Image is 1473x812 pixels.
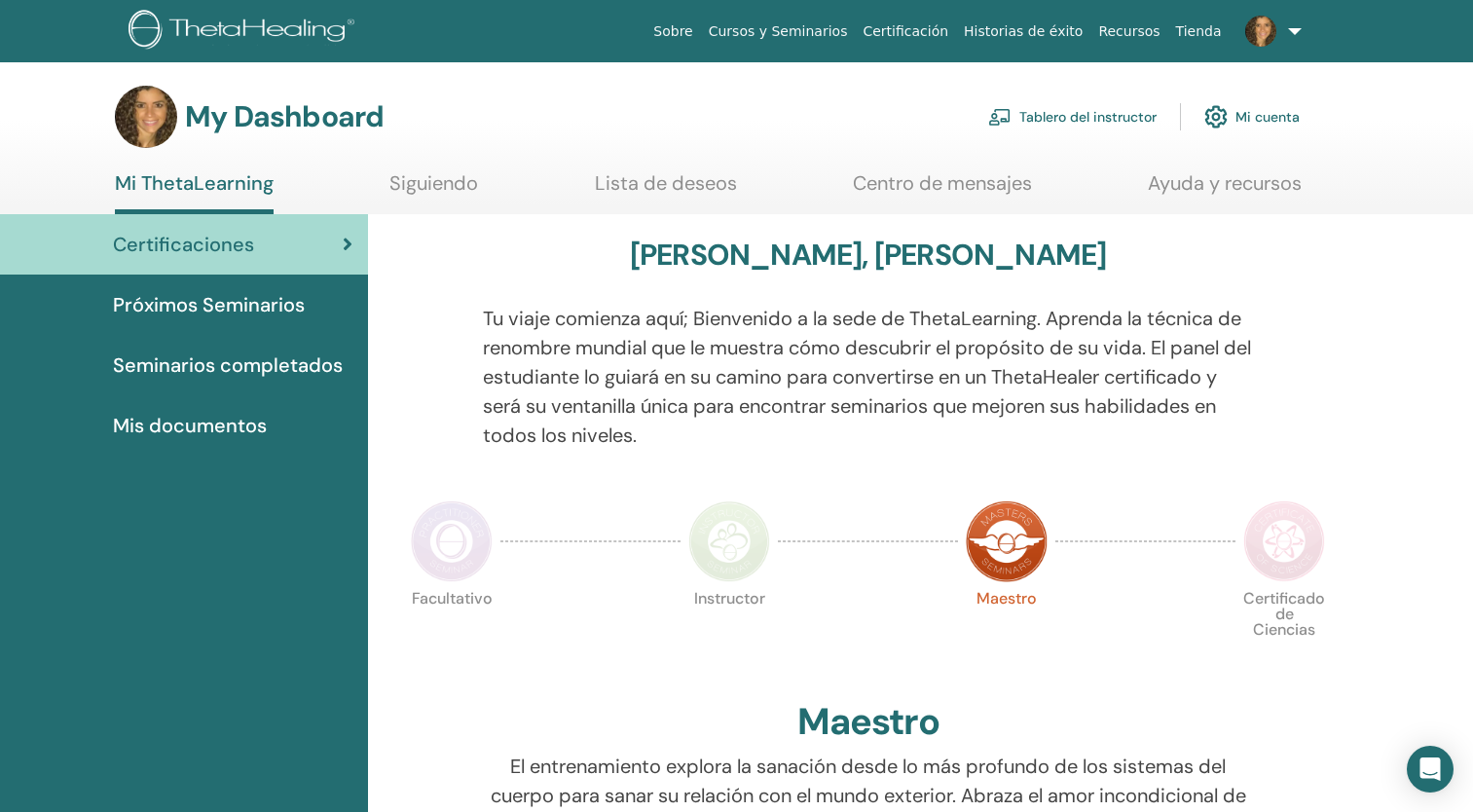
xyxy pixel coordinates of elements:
[701,14,856,50] a: Cursos y Seminarios
[389,171,478,209] a: Siguiendo
[1204,95,1300,138] a: Mi cuenta
[115,171,274,214] a: Mi ThetaLearning
[595,171,737,209] a: Lista de deseos
[113,351,343,380] span: Seminarios completados
[129,10,361,54] img: logo.png
[1204,100,1228,133] img: cog.svg
[113,290,305,319] span: Próximos Seminarios
[688,500,770,582] img: Instructor
[797,700,939,745] h2: Maestro
[966,500,1048,582] img: Master
[988,108,1012,126] img: chalkboard-teacher.svg
[645,14,700,50] a: Sobre
[115,86,177,148] img: default.jpg
[956,14,1090,50] a: Historias de éxito
[1243,500,1325,582] img: Certificate of Science
[630,238,1107,273] h3: [PERSON_NAME], [PERSON_NAME]
[1168,14,1230,50] a: Tienda
[185,99,384,134] h3: My Dashboard
[855,14,956,50] a: Certificación
[988,95,1157,138] a: Tablero del instructor
[1243,591,1325,673] p: Certificado de Ciencias
[688,591,770,673] p: Instructor
[853,171,1032,209] a: Centro de mensajes
[411,591,493,673] p: Facultativo
[1407,746,1454,793] div: Open Intercom Messenger
[1090,14,1167,50] a: Recursos
[113,230,254,259] span: Certificaciones
[966,591,1048,673] p: Maestro
[1148,171,1302,209] a: Ayuda y recursos
[1245,16,1276,47] img: default.jpg
[411,500,493,582] img: Practitioner
[113,411,267,440] span: Mis documentos
[483,304,1253,450] p: Tu viaje comienza aquí; Bienvenido a la sede de ThetaLearning. Aprenda la técnica de renombre mun...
